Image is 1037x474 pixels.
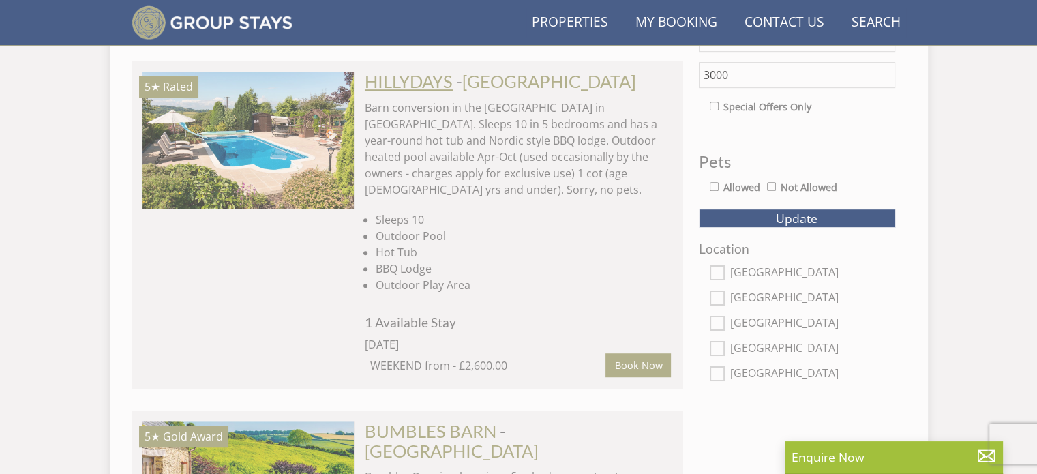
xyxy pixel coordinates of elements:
[630,8,723,38] a: My Booking
[163,79,193,94] span: Rated
[145,79,160,94] span: HILLYDAYS has a 5 star rating under the Quality in Tourism Scheme
[792,448,996,466] p: Enquire Now
[456,71,636,91] span: -
[730,316,895,331] label: [GEOGRAPHIC_DATA]
[365,71,453,91] a: HILLYDAYS
[730,342,895,357] label: [GEOGRAPHIC_DATA]
[365,336,549,353] div: [DATE]
[699,153,895,171] h3: Pets
[730,266,895,281] label: [GEOGRAPHIC_DATA]
[605,353,671,376] a: Book Now
[142,72,354,208] img: hillydays-holiday-home-devon-accomodation-sleeps-9-pool.original.jpg
[739,8,830,38] a: Contact Us
[846,8,906,38] a: Search
[781,180,837,195] label: Not Allowed
[723,100,811,115] label: Special Offers Only
[365,421,539,460] span: -
[730,291,895,306] label: [GEOGRAPHIC_DATA]
[699,209,895,228] button: Update
[376,244,672,261] li: Hot Tub
[376,228,672,244] li: Outdoor Pool
[145,429,160,444] span: BUMBLES BARN has a 5 star rating under the Quality in Tourism Scheme
[376,261,672,277] li: BBQ Lodge
[462,71,636,91] a: [GEOGRAPHIC_DATA]
[132,5,293,40] img: Group Stays
[365,421,496,441] a: BUMBLES BARN
[699,241,895,256] h3: Location
[526,8,614,38] a: Properties
[730,367,895,382] label: [GEOGRAPHIC_DATA]
[365,100,672,198] p: Barn conversion in the [GEOGRAPHIC_DATA] in [GEOGRAPHIC_DATA]. Sleeps 10 in 5 bedrooms and has a ...
[723,180,760,195] label: Allowed
[163,429,223,444] span: BUMBLES BARN has been awarded a Gold Award by Visit England
[699,62,895,88] input: To
[376,277,672,293] li: Outdoor Play Area
[365,315,672,329] h4: 1 Available Stay
[142,72,354,208] a: 5★ Rated
[365,441,539,461] a: [GEOGRAPHIC_DATA]
[370,357,606,374] div: WEEKEND from - £2,600.00
[776,210,817,226] span: Update
[376,211,672,228] li: Sleeps 10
